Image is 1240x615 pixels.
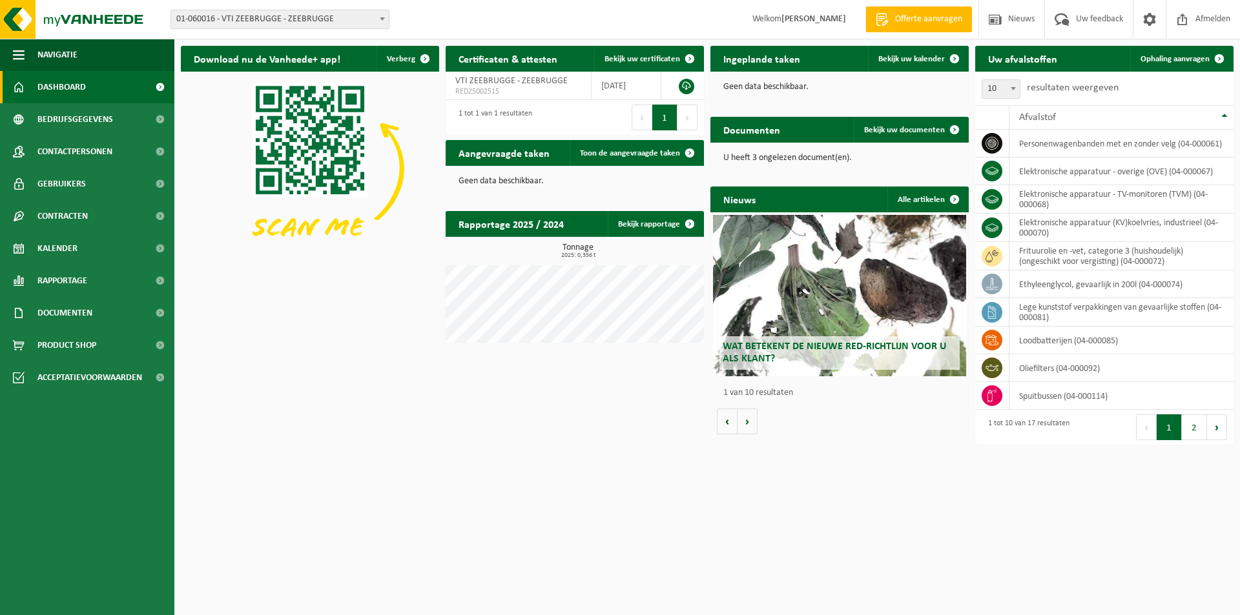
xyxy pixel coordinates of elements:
[878,55,945,63] span: Bekijk uw kalender
[608,211,703,237] a: Bekijk rapportage
[387,55,415,63] span: Verberg
[37,168,86,200] span: Gebruikers
[982,80,1020,98] span: 10
[1207,414,1227,440] button: Next
[377,46,438,72] button: Verberg
[37,39,77,71] span: Navigatie
[892,13,966,26] span: Offerte aanvragen
[455,76,568,86] span: VTI ZEEBRUGGE - ZEEBRUGGE
[1019,112,1056,123] span: Afvalstof
[887,187,967,212] a: Alle artikelen
[632,105,652,130] button: Previous
[1009,130,1234,157] td: personenwagenbanden met en zonder velg (04-000061)
[710,46,813,71] h2: Ingeplande taken
[452,243,704,259] h3: Tonnage
[1009,214,1234,242] td: elektronische apparatuur (KV)koelvries, industrieel (04-000070)
[975,46,1070,71] h2: Uw afvalstoffen
[459,177,691,186] p: Geen data beschikbaar.
[37,136,112,168] span: Contactpersonen
[1009,157,1234,185] td: elektronische apparatuur - overige (OVE) (04-000067)
[738,408,758,434] button: Volgende
[452,103,532,132] div: 1 tot 1 van 1 resultaten
[1009,327,1234,354] td: loodbatterijen (04-000085)
[1130,46,1232,72] a: Ophaling aanvragen
[604,55,680,63] span: Bekijk uw certificaten
[865,6,972,32] a: Offerte aanvragen
[171,10,389,28] span: 01-060016 - VTI ZEEBRUGGE - ZEEBRUGGE
[455,86,581,97] span: RED25002515
[868,46,967,72] a: Bekijk uw kalender
[1027,83,1119,93] label: resultaten weergeven
[864,126,945,134] span: Bekijk uw documenten
[1009,185,1234,214] td: elektronische apparatuur - TV-monitoren (TVM) (04-000068)
[713,215,966,376] a: Wat betekent de nieuwe RED-richtlijn voor u als klant?
[580,149,680,157] span: Toon de aangevraagde taken
[1182,414,1207,440] button: 2
[982,413,1069,441] div: 1 tot 10 van 17 resultaten
[37,329,96,361] span: Product Shop
[652,105,677,130] button: 1
[446,46,570,71] h2: Certificaten & attesten
[1009,354,1234,382] td: oliefilters (04-000092)
[717,408,738,434] button: Vorige
[570,140,703,166] a: Toon de aangevraagde taken
[37,200,88,232] span: Contracten
[982,79,1020,99] span: 10
[37,361,142,394] span: Acceptatievoorwaarden
[723,154,956,163] p: U heeft 3 ongelezen document(en).
[1136,414,1157,440] button: Previous
[1009,242,1234,270] td: frituurolie en -vet, categorie 3 (huishoudelijk) (ongeschikt voor vergisting) (04-000072)
[37,232,77,265] span: Kalender
[446,140,563,165] h2: Aangevraagde taken
[723,83,956,92] p: Geen data beschikbaar.
[37,103,113,136] span: Bedrijfsgegevens
[1009,298,1234,327] td: lege kunststof verpakkingen van gevaarlijke stoffen (04-000081)
[854,117,967,143] a: Bekijk uw documenten
[170,10,389,29] span: 01-060016 - VTI ZEEBRUGGE - ZEEBRUGGE
[781,14,846,24] strong: [PERSON_NAME]
[37,71,86,103] span: Dashboard
[723,341,946,364] span: Wat betekent de nieuwe RED-richtlijn voor u als klant?
[452,252,704,259] span: 2025: 0,356 t
[710,117,793,142] h2: Documenten
[181,72,439,265] img: Download de VHEPlus App
[1009,382,1234,410] td: spuitbussen (04-000114)
[181,46,353,71] h2: Download nu de Vanheede+ app!
[723,388,962,398] p: 1 van 10 resultaten
[592,72,661,100] td: [DATE]
[710,187,769,212] h2: Nieuws
[1157,414,1182,440] button: 1
[37,265,87,297] span: Rapportage
[1009,270,1234,298] td: ethyleenglycol, gevaarlijk in 200l (04-000074)
[594,46,703,72] a: Bekijk uw certificaten
[446,211,577,236] h2: Rapportage 2025 / 2024
[677,105,697,130] button: Next
[37,297,92,329] span: Documenten
[1141,55,1210,63] span: Ophaling aanvragen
